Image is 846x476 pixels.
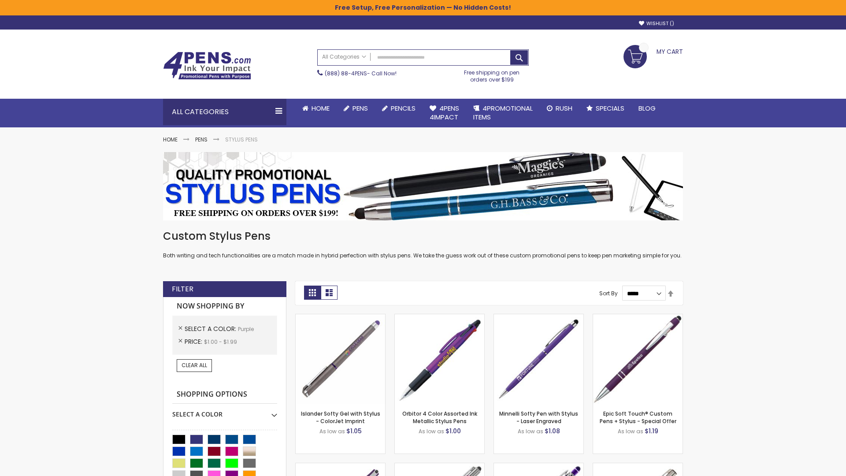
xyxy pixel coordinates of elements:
[638,104,656,113] span: Blog
[395,314,484,321] a: Orbitor 4 Color Assorted Ink Metallic Stylus Pens-Purple
[325,70,367,77] a: (888) 88-4PENS
[466,99,540,127] a: 4PROMOTIONALITEMS
[473,104,533,122] span: 4PROMOTIONAL ITEMS
[499,410,578,424] a: Minnelli Softy Pen with Stylus - Laser Engraved
[596,104,624,113] span: Specials
[319,428,345,435] span: As low as
[423,99,466,127] a: 4Pens4impact
[600,410,676,424] a: Epic Soft Touch® Custom Pens + Stylus - Special Offer
[593,463,683,470] a: Tres-Chic Touch Pen - Standard Laser-Purple
[430,104,459,122] span: 4Pens 4impact
[163,229,683,260] div: Both writing and tech functionalities are a match made in hybrid perfection with stylus pens. We ...
[163,99,286,125] div: All Categories
[402,410,477,424] a: Orbitor 4 Color Assorted Ink Metallic Stylus Pens
[296,314,385,321] a: Islander Softy Gel with Stylus - ColorJet Imprint-Purple
[163,229,683,243] h1: Custom Stylus Pens
[295,99,337,118] a: Home
[455,66,529,83] div: Free shipping on pen orders over $199
[518,428,543,435] span: As low as
[172,284,193,294] strong: Filter
[172,404,277,419] div: Select A Color
[225,136,258,143] strong: Stylus Pens
[352,104,368,113] span: Pens
[204,338,237,346] span: $1.00 - $1.99
[172,297,277,316] strong: Now Shopping by
[540,99,579,118] a: Rush
[445,427,461,435] span: $1.00
[645,427,658,435] span: $1.19
[593,314,683,321] a: 4P-MS8B-Purple
[579,99,631,118] a: Specials
[395,463,484,470] a: Tres-Chic with Stylus Metal Pen - Standard Laser-Purple
[318,50,371,64] a: All Categories
[238,325,254,333] span: Purple
[301,410,380,424] a: Islander Softy Gel with Stylus - ColorJet Imprint
[296,463,385,470] a: Avendale Velvet Touch Stylus Gel Pen-Purple
[185,337,204,346] span: Price
[177,359,212,372] a: Clear All
[325,70,397,77] span: - Call Now!
[312,104,330,113] span: Home
[182,361,207,369] span: Clear All
[494,314,583,321] a: Minnelli Softy Pen with Stylus - Laser Engraved-Purple
[163,152,683,220] img: Stylus Pens
[618,428,643,435] span: As low as
[639,20,674,27] a: Wishlist
[494,314,583,404] img: Minnelli Softy Pen with Stylus - Laser Engraved-Purple
[375,99,423,118] a: Pencils
[337,99,375,118] a: Pens
[599,290,618,297] label: Sort By
[556,104,572,113] span: Rush
[419,428,444,435] span: As low as
[304,286,321,300] strong: Grid
[346,427,362,435] span: $1.05
[322,53,366,60] span: All Categories
[631,99,663,118] a: Blog
[172,385,277,404] strong: Shopping Options
[163,52,251,80] img: 4Pens Custom Pens and Promotional Products
[494,463,583,470] a: Phoenix Softy with Stylus Pen - Laser-Purple
[593,314,683,404] img: 4P-MS8B-Purple
[545,427,560,435] span: $1.08
[395,314,484,404] img: Orbitor 4 Color Assorted Ink Metallic Stylus Pens-Purple
[185,324,238,333] span: Select A Color
[296,314,385,404] img: Islander Softy Gel with Stylus - ColorJet Imprint-Purple
[391,104,416,113] span: Pencils
[195,136,208,143] a: Pens
[163,136,178,143] a: Home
